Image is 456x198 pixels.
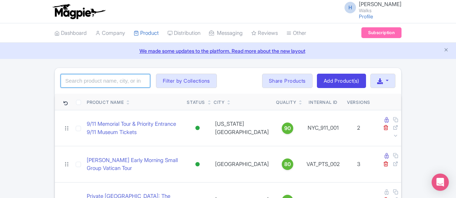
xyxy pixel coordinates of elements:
[4,47,452,55] a: We made some updates to the platform. Read more about the new layout
[51,4,106,19] img: logo-ab69f6fb50320c5b225c76a69d11143b.png
[187,99,205,106] div: Status
[61,74,150,88] input: Search product name, city, or interal id
[194,123,201,133] div: Active
[87,156,181,172] a: [PERSON_NAME] Early Morning Small Group Vatican Tour
[194,159,201,170] div: Active
[276,99,296,106] div: Quality
[284,124,291,132] span: 90
[286,23,306,43] a: Other
[134,23,159,43] a: Product
[54,23,87,43] a: Dashboard
[251,23,278,43] a: Reviews
[443,46,449,55] button: Close announcement
[317,74,366,88] a: Add Product(s)
[340,1,402,13] a: H [PERSON_NAME] Walks
[276,158,299,170] a: 80
[87,99,124,106] div: Product Name
[359,1,402,8] span: [PERSON_NAME]
[302,146,344,183] td: VAT_PTS_002
[359,13,373,19] a: Profile
[95,23,125,43] a: Company
[87,120,181,136] a: 9/11 Memorial Tour & Priority Entrance 9/11 Museum Tickets
[214,99,224,106] div: City
[302,94,344,110] th: Internal ID
[302,110,344,146] td: NYC_911_001
[359,8,402,13] small: Walks
[432,174,449,191] div: Open Intercom Messenger
[276,123,299,134] a: 90
[167,23,200,43] a: Distribution
[262,74,313,88] a: Share Products
[357,161,360,167] span: 3
[344,94,373,110] th: Versions
[357,124,360,131] span: 2
[211,146,273,183] td: [GEOGRAPHIC_DATA]
[211,110,273,146] td: [US_STATE][GEOGRAPHIC_DATA]
[209,23,243,43] a: Messaging
[361,27,402,38] a: Subscription
[345,2,356,13] span: H
[156,74,217,88] button: Filter by Collections
[284,160,291,168] span: 80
